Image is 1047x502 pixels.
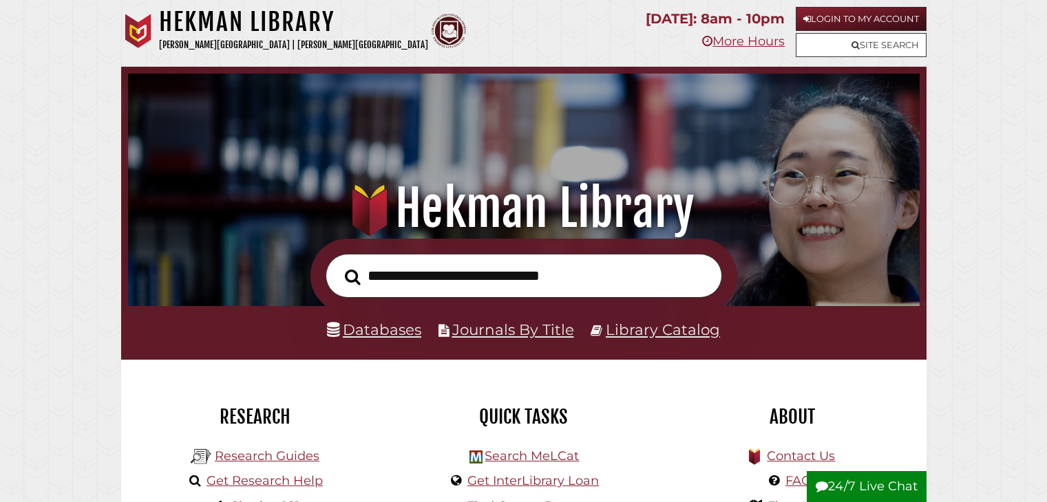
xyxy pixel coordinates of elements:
h1: Hekman Library [143,178,903,239]
a: Search MeLCat [485,448,579,463]
a: Login to My Account [796,7,927,31]
h2: Research [131,405,379,428]
i: Search [345,268,361,285]
h2: About [668,405,916,428]
p: [DATE]: 8am - 10pm [646,7,785,31]
h2: Quick Tasks [400,405,648,428]
a: Site Search [796,33,927,57]
a: Get InterLibrary Loan [467,473,599,488]
a: FAQs [785,473,818,488]
h1: Hekman Library [159,7,428,37]
a: Databases [327,320,421,338]
img: Hekman Library Logo [191,446,211,467]
button: Search [338,265,368,289]
p: [PERSON_NAME][GEOGRAPHIC_DATA] | [PERSON_NAME][GEOGRAPHIC_DATA] [159,37,428,53]
a: More Hours [702,34,785,49]
a: Contact Us [767,448,835,463]
a: Library Catalog [606,320,720,338]
a: Get Research Help [207,473,323,488]
img: Calvin Theological Seminary [432,14,466,48]
a: Journals By Title [452,320,574,338]
img: Hekman Library Logo [469,450,483,463]
img: Calvin University [121,14,156,48]
a: Research Guides [215,448,319,463]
